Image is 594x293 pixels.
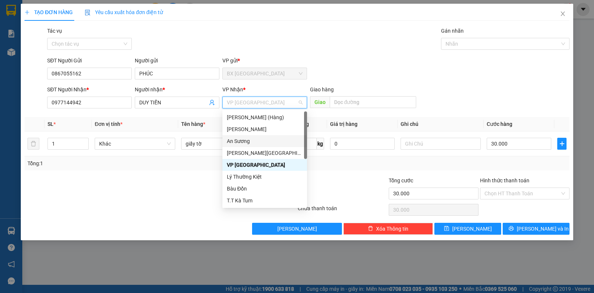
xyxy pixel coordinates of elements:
[317,138,324,150] span: kg
[310,87,334,92] span: Giao hàng
[222,123,307,135] div: Mỹ Hương
[222,135,307,147] div: An Sương
[227,185,303,193] div: Bàu Đồn
[398,117,484,131] th: Ghi chú
[85,10,91,16] img: icon
[27,159,230,167] div: Tổng: 1
[227,97,303,108] span: VP Tân Bình
[6,6,17,13] span: CR :
[368,226,373,232] span: delete
[222,87,243,92] span: VP Nhận
[487,121,512,127] span: Cước hàng
[227,137,303,145] div: An Sương
[6,5,83,14] div: 30.000
[557,138,567,150] button: plus
[434,223,501,235] button: save[PERSON_NAME]
[47,28,62,34] label: Tác vụ
[77,17,87,28] span: SL
[452,225,492,233] span: [PERSON_NAME]
[95,121,123,127] span: Đơn vị tính
[222,111,307,123] div: Mỹ Hương (Hàng)
[517,225,569,233] span: [PERSON_NAME] và In
[48,121,53,127] span: SL
[222,183,307,195] div: Bàu Đồn
[343,223,433,235] button: deleteXóa Thông tin
[503,223,569,235] button: printer[PERSON_NAME] và In
[25,10,30,15] span: plus
[87,33,151,42] div: TC1108250060
[135,85,219,94] div: Người nhận
[222,56,307,65] div: VP gửi
[6,18,151,27] div: Tên hàng: HỒ SƠ ( : 1 )
[558,141,566,147] span: plus
[227,149,303,157] div: [PERSON_NAME][GEOGRAPHIC_DATA]
[222,195,307,206] div: T.T Kà Tum
[82,139,87,144] span: up
[85,9,163,15] span: Yêu cầu xuất hóa đơn điện tử
[47,56,132,65] div: SĐT Người Gửi
[222,171,307,183] div: Lý Thường Kiệt
[330,121,358,127] span: Giá trị hàng
[82,144,87,149] span: down
[310,96,330,108] span: Giao
[99,138,170,149] span: Khác
[401,138,481,150] input: Ghi Chú
[277,225,317,233] span: [PERSON_NAME]
[252,223,342,235] button: [PERSON_NAME]
[135,56,219,65] div: Người gửi
[47,85,132,94] div: SĐT Người Nhận
[376,225,408,233] span: Xóa Thông tin
[25,9,73,15] span: TẠO ĐƠN HÀNG
[209,100,215,105] span: user-add
[222,147,307,159] div: Dương Minh Châu
[227,161,303,169] div: VP [GEOGRAPHIC_DATA]
[330,138,395,150] input: 0
[27,138,39,150] button: delete
[330,96,417,108] input: Dọc đường
[389,178,413,183] span: Tổng cước
[80,144,88,149] span: Decrease Value
[227,113,303,121] div: [PERSON_NAME] (Hàng)
[87,42,151,51] div: [DATE] 11:32
[87,51,151,58] div: [GEOGRAPHIC_DATA]
[227,68,303,79] span: BX Tân Châu
[227,173,303,181] div: Lý Thường Kiệt
[560,11,566,17] span: close
[552,4,573,25] button: Close
[441,28,464,34] label: Gán nhãn
[444,226,449,232] span: save
[480,178,529,183] label: Hình thức thanh toán
[227,196,303,205] div: T.T Kà Tum
[80,138,88,144] span: Increase Value
[227,125,303,133] div: [PERSON_NAME]
[222,159,307,171] div: VP Tân Bình
[509,226,514,232] span: printer
[181,121,205,127] span: Tên hàng
[181,138,261,150] input: VD: Bàn, Ghế
[297,204,388,217] div: Chưa thanh toán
